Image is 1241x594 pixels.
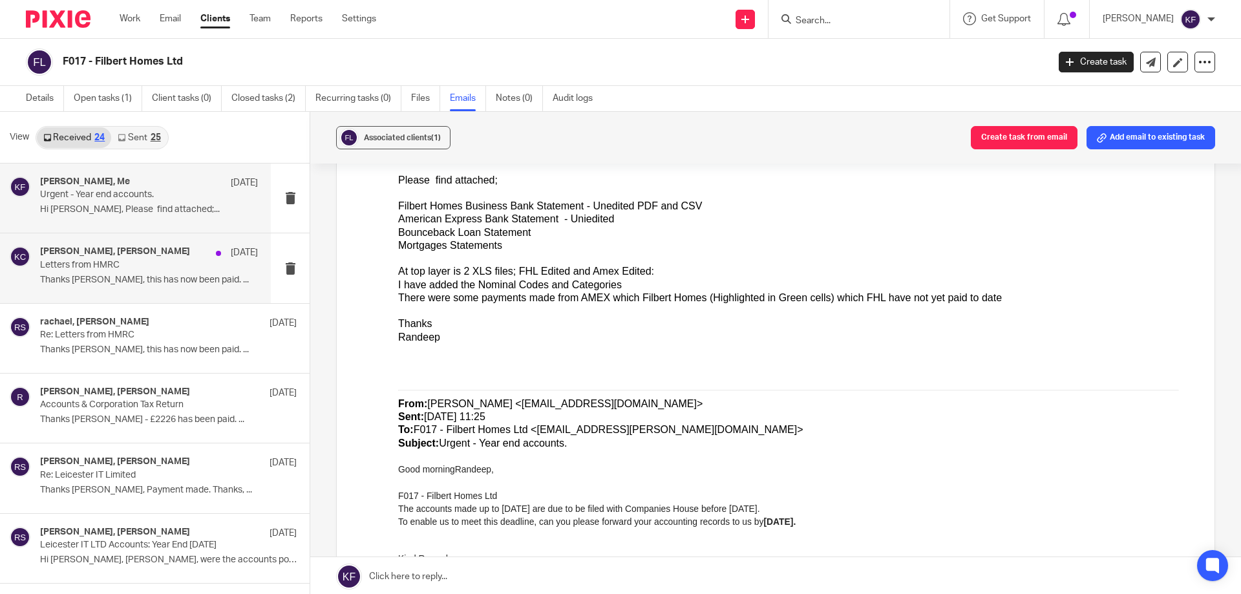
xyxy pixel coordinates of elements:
[270,527,297,540] p: [DATE]
[40,260,215,271] p: Letters from HMRC
[10,246,30,267] img: svg%3E
[450,86,486,111] a: Emails
[10,176,30,197] img: svg%3E
[40,246,190,257] h4: [PERSON_NAME], [PERSON_NAME]
[40,345,297,355] p: Thanks [PERSON_NAME], this has now been paid. ...
[40,555,297,566] p: Hi [PERSON_NAME], [PERSON_NAME], were the accounts posted...
[40,176,130,187] h4: [PERSON_NAME], Me
[10,387,30,407] img: svg%3E
[1059,52,1134,72] a: Create task
[431,134,441,142] span: (1)
[1180,9,1201,30] img: svg%3E
[26,86,64,111] a: Details
[336,126,451,149] button: Associated clients(1)
[152,86,222,111] a: Client tasks (0)
[160,12,181,25] a: Email
[111,127,167,148] a: Sent25
[1087,126,1215,149] button: Add email to existing task
[231,246,258,259] p: [DATE]
[971,126,1077,149] button: Create task from email
[496,86,543,111] a: Notes (0)
[231,176,258,189] p: [DATE]
[270,456,297,469] p: [DATE]
[315,86,401,111] a: Recurring tasks (0)
[10,456,30,477] img: svg%3E
[40,414,297,425] p: Thanks [PERSON_NAME] - £2226 has been paid. ...
[40,275,258,286] p: Thanks [PERSON_NAME], this has now been paid. ...
[40,189,215,200] p: Urgent - Year end accounts.
[249,12,271,25] a: Team
[40,330,246,341] p: Re: Letters from HMRC
[342,12,376,25] a: Settings
[40,204,258,215] p: Hi [PERSON_NAME], Please find attached;...
[10,527,30,547] img: svg%3E
[40,387,190,398] h4: [PERSON_NAME], [PERSON_NAME]
[40,317,149,328] h4: rachael, [PERSON_NAME]
[40,540,246,551] p: Leicester IT LTD Accounts: Year End [DATE]
[231,86,306,111] a: Closed tasks (2)
[200,12,230,25] a: Clients
[553,86,602,111] a: Audit logs
[1103,12,1174,25] p: [PERSON_NAME]
[40,470,246,481] p: Re: Leicester IT Limited
[26,10,90,28] img: Pixie
[74,86,142,111] a: Open tasks (1)
[270,387,297,399] p: [DATE]
[120,12,140,25] a: Work
[10,131,29,144] span: View
[40,527,190,538] h4: [PERSON_NAME], [PERSON_NAME]
[364,134,441,142] span: Associated clients
[26,48,53,76] img: svg%3E
[10,317,30,337] img: svg%3E
[94,133,105,142] div: 24
[290,12,323,25] a: Reports
[794,16,911,27] input: Search
[151,133,161,142] div: 25
[981,14,1031,23] span: Get Support
[40,485,297,496] p: Thanks [PERSON_NAME], Payment made. Thanks, ...
[411,86,440,111] a: Files
[339,128,359,147] img: svg%3E
[366,369,398,379] b: [DATE].
[40,399,246,410] p: Accounts & Corporation Tax Return
[37,127,111,148] a: Received24
[63,55,844,69] h2: F017 - Filbert Homes Ltd
[270,317,297,330] p: [DATE]
[40,456,190,467] h4: [PERSON_NAME], [PERSON_NAME]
